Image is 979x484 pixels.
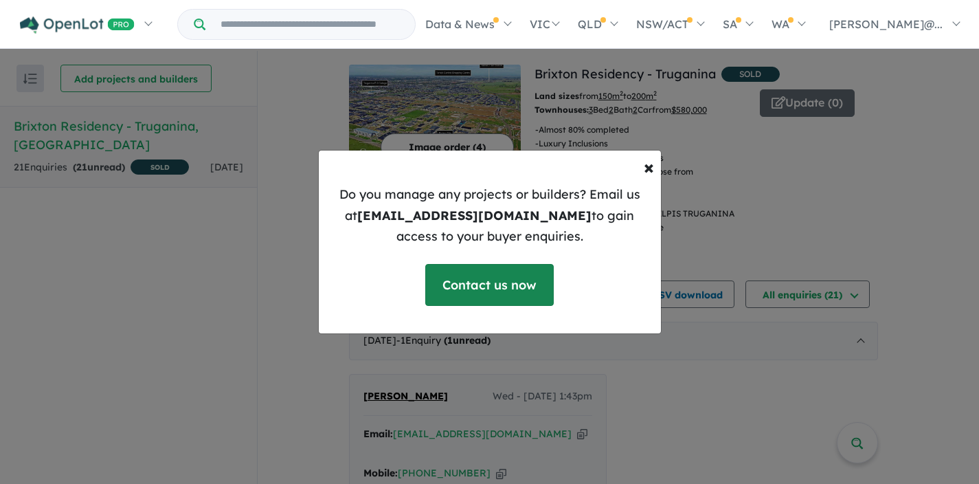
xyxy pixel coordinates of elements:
[208,10,412,39] input: Try estate name, suburb, builder or developer
[330,184,650,247] p: Do you manage any projects or builders? Email us at to gain access to your buyer enquiries.
[829,17,943,31] span: [PERSON_NAME]@...
[357,208,592,223] b: [EMAIL_ADDRESS][DOMAIN_NAME]
[20,16,135,34] img: Openlot PRO Logo White
[644,155,654,179] span: ×
[425,264,554,306] a: Contact us now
